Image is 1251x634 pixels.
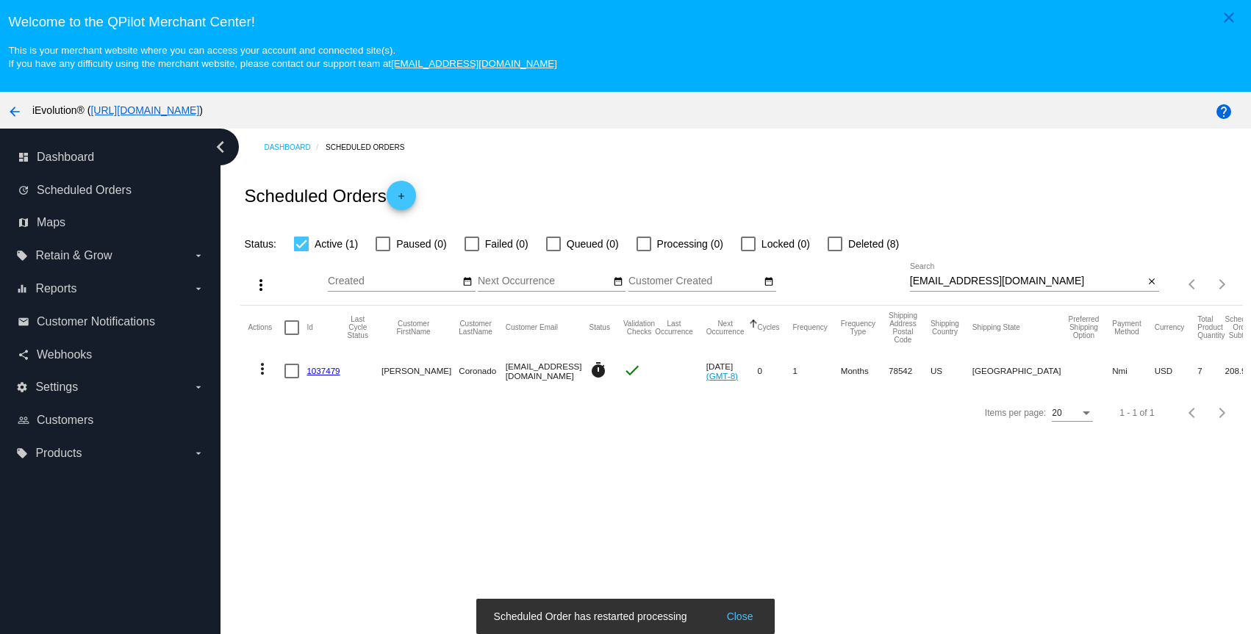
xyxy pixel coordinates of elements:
[623,361,641,379] mat-icon: check
[16,381,28,393] i: settings
[628,275,761,287] input: Customer Created
[6,103,24,120] mat-icon: arrow_back
[193,447,204,459] i: arrow_drop_down
[1052,408,1093,419] mat-select: Items per page:
[655,320,693,336] button: Change sorting for LastOccurrenceUtc
[478,275,610,287] input: Next Occurrence
[193,283,204,295] i: arrow_drop_down
[244,181,415,210] h2: Scheduled Orders
[1155,350,1198,392] mat-cell: USD
[1178,398,1208,428] button: Previous page
[248,306,284,350] mat-header-cell: Actions
[613,276,623,288] mat-icon: date_range
[589,323,610,332] button: Change sorting for Status
[985,408,1046,418] div: Items per page:
[392,191,410,209] mat-icon: add
[90,104,199,116] a: [URL][DOMAIN_NAME]
[315,235,358,253] span: Active (1)
[485,235,528,253] span: Failed (0)
[1112,350,1154,392] mat-cell: Nmi
[706,371,738,381] a: (GMT-8)
[841,320,875,336] button: Change sorting for FrequencyType
[723,609,758,624] button: Close
[381,350,459,392] mat-cell: [PERSON_NAME]
[972,323,1020,332] button: Change sorting for ShippingState
[1208,270,1237,299] button: Next page
[18,179,204,202] a: update Scheduled Orders
[348,315,368,339] button: Change sorting for LastProcessingCycleId
[972,350,1069,392] mat-cell: [GEOGRAPHIC_DATA]
[706,320,745,336] button: Change sorting for NextOccurrenceUtc
[32,104,203,116] span: iEvolution® ( )
[37,315,155,328] span: Customer Notifications
[18,184,29,196] i: update
[1178,270,1208,299] button: Previous page
[326,136,417,159] a: Scheduled Orders
[18,408,204,432] a: people_outline Customers
[35,381,78,394] span: Settings
[1144,274,1159,289] button: Clear
[18,151,29,163] i: dashboard
[761,235,810,253] span: Locked (0)
[494,609,758,624] simple-snack-bar: Scheduled Order has restarted processing
[244,238,276,250] span: Status:
[252,276,270,294] mat-icon: more_vert
[16,250,28,262] i: local_offer
[841,350,889,392] mat-cell: Months
[18,145,204,169] a: dashboard Dashboard
[459,320,492,336] button: Change sorting for CustomerLastName
[506,323,558,332] button: Change sorting for CustomerEmail
[1119,408,1154,418] div: 1 - 1 of 1
[18,211,204,234] a: map Maps
[506,350,589,392] mat-cell: [EMAIL_ADDRESS][DOMAIN_NAME]
[193,381,204,393] i: arrow_drop_down
[18,310,204,334] a: email Customer Notifications
[18,217,29,228] i: map
[931,350,972,392] mat-cell: US
[758,323,780,332] button: Change sorting for Cycles
[758,350,793,392] mat-cell: 0
[16,283,28,295] i: equalizer
[459,350,506,392] mat-cell: Coronado
[1215,103,1233,120] mat-icon: help
[1197,306,1225,350] mat-header-cell: Total Product Quantity
[37,184,132,197] span: Scheduled Orders
[889,350,931,392] mat-cell: 78542
[18,414,29,426] i: people_outline
[1069,315,1100,339] button: Change sorting for PreferredShippingOption
[1220,9,1238,26] mat-icon: close
[657,235,723,253] span: Processing (0)
[1112,320,1141,336] button: Change sorting for PaymentMethod.Type
[328,275,460,287] input: Created
[18,316,29,328] i: email
[848,235,899,253] span: Deleted (8)
[18,343,204,367] a: share Webhooks
[8,45,556,69] small: This is your merchant website where you can access your account and connected site(s). If you hav...
[889,311,917,344] button: Change sorting for ShippingPostcode
[1208,398,1237,428] button: Next page
[37,414,93,427] span: Customers
[37,216,65,229] span: Maps
[8,14,1242,30] h3: Welcome to the QPilot Merchant Center!
[1197,350,1225,392] mat-cell: 7
[18,349,29,361] i: share
[254,360,271,378] mat-icon: more_vert
[1155,323,1185,332] button: Change sorting for CurrencyIso
[37,151,94,164] span: Dashboard
[462,276,473,288] mat-icon: date_range
[193,250,204,262] i: arrow_drop_down
[706,350,758,392] mat-cell: [DATE]
[391,58,557,69] a: [EMAIL_ADDRESS][DOMAIN_NAME]
[35,447,82,460] span: Products
[910,275,1144,287] input: Search
[589,361,607,379] mat-icon: timer
[931,320,959,336] button: Change sorting for ShippingCountry
[793,350,841,392] mat-cell: 1
[37,348,92,361] span: Webhooks
[623,306,655,350] mat-header-cell: Validation Checks
[307,366,340,375] a: 1037479
[381,320,445,336] button: Change sorting for CustomerFirstName
[764,276,774,288] mat-icon: date_range
[35,249,112,262] span: Retain & Grow
[1052,408,1061,418] span: 20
